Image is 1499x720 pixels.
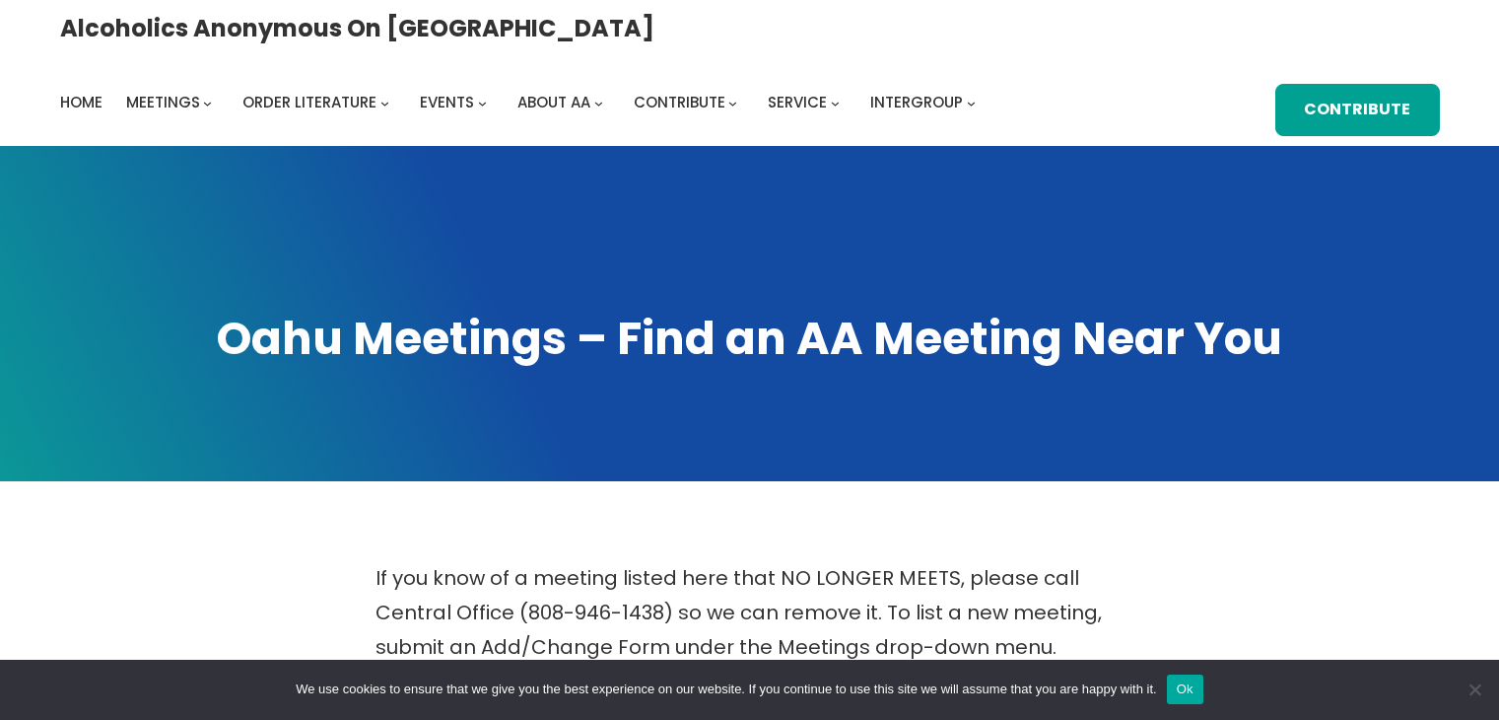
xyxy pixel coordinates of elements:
[380,99,389,108] button: Order Literature submenu
[728,99,737,108] button: Contribute submenu
[478,99,487,108] button: Events submenu
[60,308,1440,369] h1: Oahu Meetings – Find an AA Meeting Near You
[517,89,590,116] a: About AA
[1275,84,1439,136] a: Contribute
[296,680,1156,699] span: We use cookies to ensure that we give you the best experience on our website. If you continue to ...
[60,89,983,116] nav: Intergroup
[1167,675,1203,704] button: Ok
[60,89,102,116] a: Home
[126,89,200,116] a: Meetings
[967,99,976,108] button: Intergroup submenu
[375,561,1124,665] p: If you know of a meeting listed here that NO LONGER MEETS, please call Central Office (808-946-14...
[870,92,963,112] span: Intergroup
[870,89,963,116] a: Intergroup
[831,99,840,108] button: Service submenu
[60,7,654,49] a: Alcoholics Anonymous on [GEOGRAPHIC_DATA]
[420,92,474,112] span: Events
[242,92,376,112] span: Order Literature
[634,89,725,116] a: Contribute
[420,89,474,116] a: Events
[126,92,200,112] span: Meetings
[203,99,212,108] button: Meetings submenu
[1465,680,1484,699] span: No
[634,92,725,112] span: Contribute
[594,99,603,108] button: About AA submenu
[517,92,590,112] span: About AA
[768,89,827,116] a: Service
[60,92,102,112] span: Home
[768,92,827,112] span: Service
